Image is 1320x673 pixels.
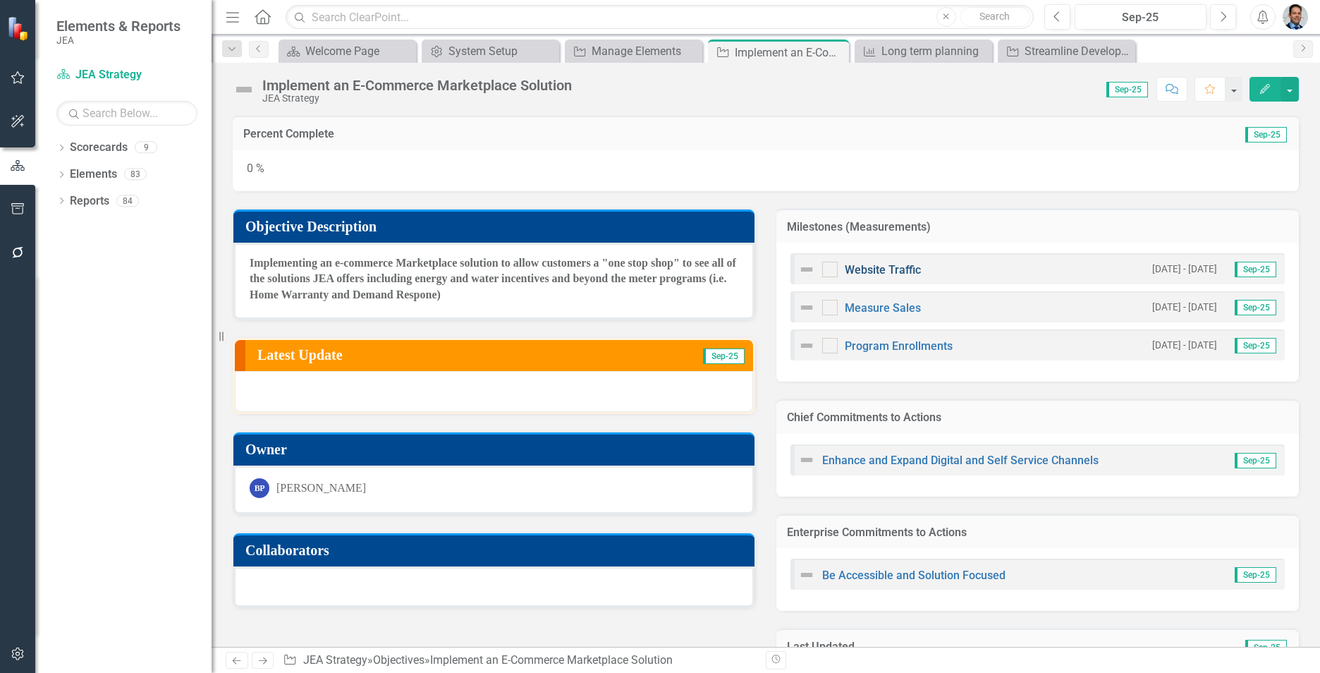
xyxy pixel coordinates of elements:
[373,653,424,667] a: Objectives
[116,195,139,207] div: 84
[787,221,1288,234] h3: Milestones (Measurements)
[1001,42,1132,60] a: Streamline Development Workflows
[262,78,572,93] div: Implement an E-Commerce Marketplace Solution
[56,67,197,83] a: JEA Strategy
[798,566,815,583] img: Not Defined
[233,78,255,101] img: Not Defined
[245,542,747,558] h3: Collaborators
[70,193,109,210] a: Reports
[56,35,181,46] small: JEA
[881,42,989,60] div: Long term planning
[1080,9,1202,26] div: Sep-25
[787,526,1288,539] h3: Enterprise Commitments to Actions
[822,569,1006,582] a: Be Accessible and Solution Focused
[245,442,747,457] h3: Owner
[1235,567,1276,583] span: Sep-25
[250,478,269,498] div: BP
[1235,300,1276,315] span: Sep-25
[568,42,699,60] a: Manage Elements
[845,301,921,315] a: Measure Sales
[283,653,755,669] div: » »
[703,348,745,364] span: Sep-25
[960,7,1030,27] button: Search
[798,261,815,278] img: Not Defined
[250,257,736,301] strong: Implementing an e-commerce Marketplace solution to allow customers a "one stop shop" to see all o...
[56,101,197,126] input: Search Below...
[822,454,1099,467] a: Enhance and Expand Digital and Self Service Channels
[787,641,1094,653] h3: Last Updated
[56,18,181,35] span: Elements & Reports
[276,480,366,497] div: [PERSON_NAME]
[845,263,921,277] a: Website Traffic
[282,42,412,60] a: Welcome Page
[1235,338,1276,353] span: Sep-25
[845,339,953,353] a: Program Enrollments
[305,42,412,60] div: Welcome Page
[448,42,556,60] div: System Setup
[135,142,157,154] div: 9
[1075,4,1206,30] button: Sep-25
[1245,640,1287,655] span: Sep-25
[1235,453,1276,468] span: Sep-25
[1106,82,1148,97] span: Sep-25
[798,299,815,316] img: Not Defined
[798,451,815,468] img: Not Defined
[1152,262,1217,276] small: [DATE] - [DATE]
[233,150,1299,191] div: 0 %
[798,337,815,354] img: Not Defined
[70,166,117,183] a: Elements
[1152,339,1217,352] small: [DATE] - [DATE]
[979,11,1010,22] span: Search
[70,140,128,156] a: Scorecards
[257,347,582,363] h3: Latest Update
[1152,301,1217,314] small: [DATE] - [DATE]
[1283,4,1308,30] img: Christopher Barrett
[735,44,845,61] div: Implement an E-Commerce Marketplace Solution
[787,411,1288,424] h3: Chief Commitments to Actions
[592,42,699,60] div: Manage Elements
[303,653,367,667] a: JEA Strategy
[243,128,953,140] h3: Percent Complete
[245,219,747,234] h3: Objective Description
[858,42,989,60] a: Long term planning
[1235,262,1276,277] span: Sep-25
[262,93,572,104] div: JEA Strategy
[7,16,32,40] img: ClearPoint Strategy
[430,653,673,667] div: Implement an E-Commerce Marketplace Solution
[286,5,1034,30] input: Search ClearPoint...
[1025,42,1132,60] div: Streamline Development Workflows
[1245,127,1287,143] span: Sep-25
[425,42,556,60] a: System Setup
[124,169,147,181] div: 83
